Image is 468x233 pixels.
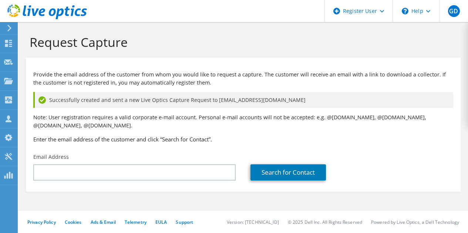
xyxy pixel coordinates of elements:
li: Powered by Live Optics, a Dell Technology [371,219,459,225]
li: © 2025 Dell Inc. All Rights Reserved [288,219,362,225]
p: Provide the email address of the customer from whom you would like to request a capture. The cust... [33,71,453,87]
h3: Enter the email address of the customer and click “Search for Contact”. [33,135,453,143]
label: Email Address [33,153,69,161]
li: Version: [TECHNICAL_ID] [227,219,279,225]
a: Privacy Policy [27,219,56,225]
a: Ads & Email [91,219,116,225]
a: Support [176,219,193,225]
span: GD [448,5,460,17]
span: Successfully created and sent a new Live Optics Capture Request to [EMAIL_ADDRESS][DOMAIN_NAME] [49,96,306,104]
a: Search for Contact [250,164,326,181]
p: Note: User registration requires a valid corporate e-mail account. Personal e-mail accounts will ... [33,113,453,130]
a: EULA [155,219,167,225]
h1: Request Capture [30,34,453,50]
a: Telemetry [125,219,147,225]
svg: \n [402,8,408,14]
a: Cookies [65,219,82,225]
